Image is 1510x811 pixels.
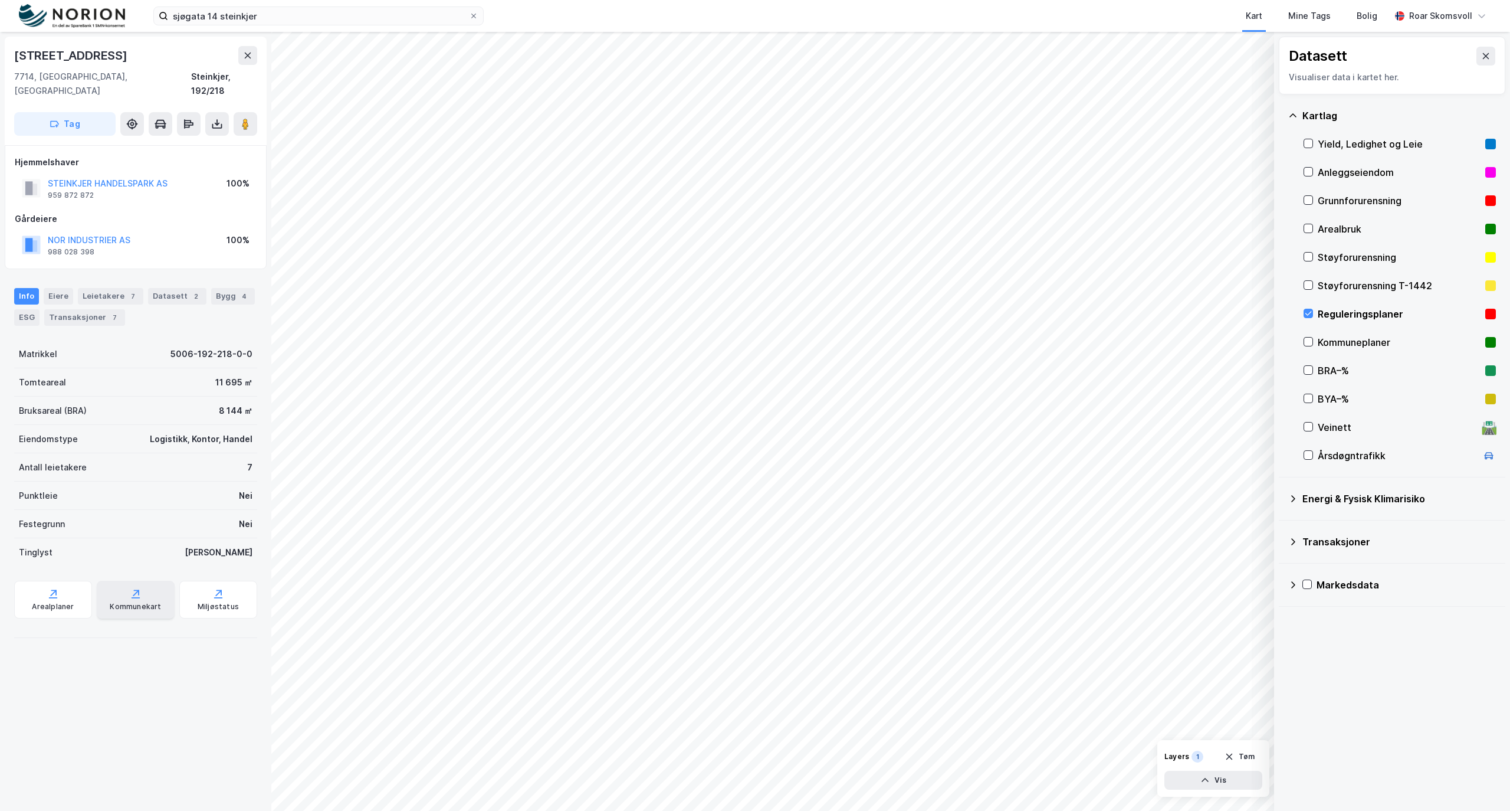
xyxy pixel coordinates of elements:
div: Roar Skomsvoll [1409,9,1472,23]
div: Punktleie [19,489,58,503]
div: Mine Tags [1288,9,1331,23]
div: 5006-192-218-0-0 [170,347,252,361]
div: 8 144 ㎡ [219,404,252,418]
div: 959 872 872 [48,191,94,200]
div: Nei [239,517,252,531]
div: Veinett [1318,420,1477,434]
div: BYA–% [1318,392,1481,406]
div: Layers [1164,752,1189,761]
div: Bruksareal (BRA) [19,404,87,418]
div: Kommunekart [110,602,161,611]
img: norion-logo.80e7a08dc31c2e691866.png [19,4,125,28]
button: Vis [1164,771,1262,790]
div: 7714, [GEOGRAPHIC_DATA], [GEOGRAPHIC_DATA] [14,70,191,98]
div: Transaksjoner [44,309,125,326]
div: Kartlag [1302,109,1496,123]
div: Info [14,288,39,305]
iframe: Chat Widget [1451,754,1510,811]
div: Anleggseiendom [1318,165,1481,179]
div: Kommuneplaner [1318,335,1481,349]
div: Støyforurensning [1318,250,1481,264]
div: Støyforurensning T-1442 [1318,279,1481,293]
div: Energi & Fysisk Klimarisiko [1302,492,1496,506]
div: 7 [127,290,139,302]
div: 4 [238,290,250,302]
div: Bygg [211,288,255,305]
div: [PERSON_NAME] [185,545,252,560]
input: Søk på adresse, matrikkel, gårdeiere, leietakere eller personer [168,7,469,25]
div: Kart [1246,9,1262,23]
div: Arealplaner [32,602,74,611]
div: 2 [190,290,202,302]
div: Markedsdata [1317,578,1496,592]
div: Hjemmelshaver [15,155,257,169]
div: Arealbruk [1318,222,1481,236]
div: 11 695 ㎡ [215,375,252,390]
div: Datasett [1289,47,1347,66]
div: Miljøstatus [198,602,239,611]
button: Tøm [1217,747,1262,766]
div: Leietakere [78,288,143,305]
div: Bolig [1357,9,1377,23]
div: 988 028 398 [48,247,94,257]
div: 7 [109,312,120,323]
div: ESG [14,309,40,326]
div: Reguleringsplaner [1318,307,1481,321]
div: Eiere [44,288,73,305]
div: Tomteareal [19,375,66,390]
div: Grunnforurensning [1318,194,1481,208]
div: Årsdøgntrafikk [1318,449,1477,463]
div: Nei [239,489,252,503]
div: Antall leietakere [19,460,87,475]
div: 100% [226,176,250,191]
div: Visualiser data i kartet her. [1289,70,1495,84]
div: Tinglyst [19,545,52,560]
div: Matrikkel [19,347,57,361]
div: 1 [1191,751,1203,763]
div: Gårdeiere [15,212,257,226]
div: Steinkjer, 192/218 [191,70,257,98]
div: Datasett [148,288,206,305]
div: Yield, Ledighet og Leie [1318,137,1481,151]
div: Eiendomstype [19,432,78,446]
div: Logistikk, Kontor, Handel [150,432,252,446]
div: 🛣️ [1481,420,1497,435]
div: [STREET_ADDRESS] [14,46,130,65]
div: 100% [226,233,250,247]
div: BRA–% [1318,364,1481,378]
div: Festegrunn [19,517,65,531]
div: Transaksjoner [1302,535,1496,549]
button: Tag [14,112,116,136]
div: 7 [247,460,252,475]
